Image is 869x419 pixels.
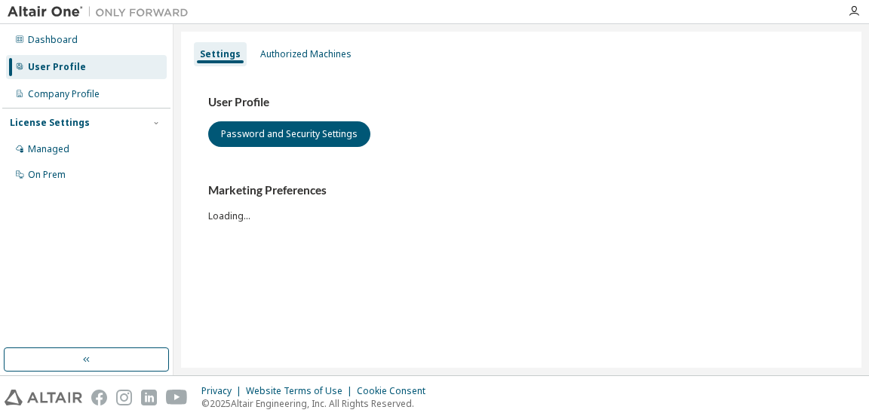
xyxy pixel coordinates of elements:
[200,48,241,60] div: Settings
[28,169,66,181] div: On Prem
[201,385,246,397] div: Privacy
[246,385,357,397] div: Website Terms of Use
[10,117,90,129] div: License Settings
[208,95,834,110] h3: User Profile
[201,397,434,410] p: © 2025 Altair Engineering, Inc. All Rights Reserved.
[166,390,188,405] img: youtube.svg
[8,5,196,20] img: Altair One
[208,183,834,198] h3: Marketing Preferences
[116,390,132,405] img: instagram.svg
[28,34,78,46] div: Dashboard
[208,121,370,147] button: Password and Security Settings
[91,390,107,405] img: facebook.svg
[28,61,86,73] div: User Profile
[141,390,157,405] img: linkedin.svg
[28,88,100,100] div: Company Profile
[357,385,434,397] div: Cookie Consent
[28,143,69,155] div: Managed
[260,48,352,60] div: Authorized Machines
[5,390,82,405] img: altair_logo.svg
[208,183,834,222] div: Loading...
